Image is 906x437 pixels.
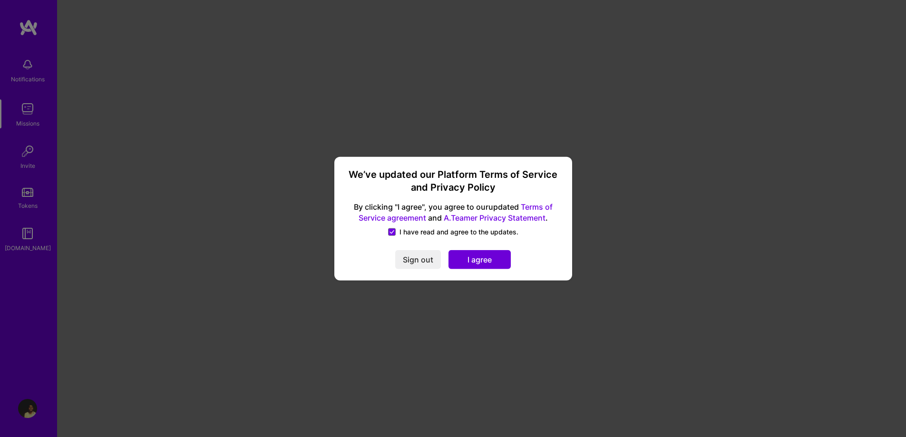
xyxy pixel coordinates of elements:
button: I agree [448,250,511,269]
span: I have read and agree to the updates. [399,227,518,237]
a: A.Teamer Privacy Statement [444,213,546,223]
button: Sign out [395,250,441,269]
span: By clicking "I agree", you agree to our updated and . [346,202,561,223]
h3: We’ve updated our Platform Terms of Service and Privacy Policy [346,168,561,194]
a: Terms of Service agreement [359,202,553,223]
